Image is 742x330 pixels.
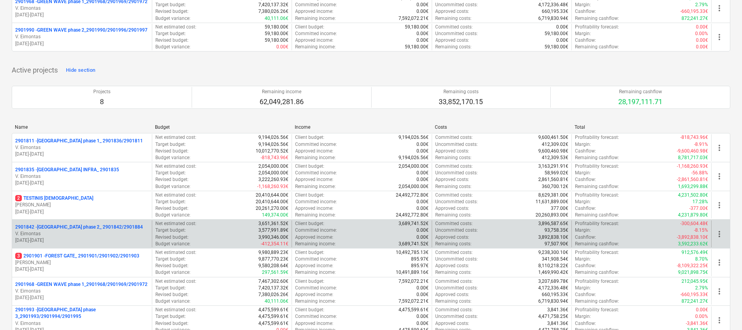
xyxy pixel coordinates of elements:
p: Client budget : [295,134,324,141]
p: 7,420,137.32€ [258,285,288,291]
p: Committed income : [295,285,337,291]
p: 9,194,026.56€ [258,141,288,148]
p: 7,467,302.60€ [258,278,288,285]
p: Committed costs : [435,220,473,227]
p: Revised budget : [155,263,189,269]
p: Committed income : [295,30,337,37]
p: Remaining cashflow : [575,269,619,276]
p: 912,576.49€ [682,249,708,256]
p: Approved income : [295,148,333,154]
p: 3,592,233.62€ [678,241,708,247]
p: Profitability forecast : [575,278,619,285]
p: 212,045.95€ [682,278,708,285]
p: [DATE] - [DATE] [15,180,149,186]
p: 8 [93,97,110,106]
p: 7,380,026.26€ [258,291,288,298]
p: Committed costs : [435,134,473,141]
p: 0.00€ [416,285,429,291]
p: Profitability forecast : [575,24,619,30]
p: 149,374.00€ [262,212,288,218]
p: Profitability forecast : [575,163,619,170]
p: -660,195.33€ [680,8,708,15]
p: 9,600,461.50€ [538,134,568,141]
p: 8,781,717.03€ [678,154,708,161]
p: Approved costs : [435,148,469,154]
p: Active projects [12,66,58,75]
p: 3,651,361.52€ [258,220,288,227]
p: 10,012,770.52€ [256,148,288,154]
div: 2901990 -GREEN WAVE phase 2_2901990/2901996/2901997V. Eimontas[DATE]-[DATE] [15,27,149,47]
p: 2,054,000.00€ [258,163,288,170]
p: 9,600,460.98€ [538,148,568,154]
p: 20,261,270.00€ [256,205,288,212]
p: [PERSON_NAME] [15,202,149,208]
p: -9,600,460.98€ [677,148,708,154]
p: Committed income : [295,256,337,263]
p: Approved costs : [435,205,469,212]
p: 0.00€ [416,199,429,205]
p: V. Eimontas [15,144,149,151]
p: Net estimated cost : [155,163,196,170]
p: Remaining cashflow : [575,154,619,161]
p: Margin : [575,256,591,263]
p: 872,241.27€ [682,15,708,22]
p: Approved income : [295,205,333,212]
p: 7,380,026.26€ [258,8,288,15]
p: Target budget : [155,141,186,148]
p: Budget variance : [155,183,190,190]
p: 20,410,644.00€ [256,199,288,205]
p: Uncommitted costs : [435,30,478,37]
p: Remaining cashflow : [575,212,619,218]
p: Client budget : [295,24,324,30]
p: 0.00€ [696,37,708,44]
p: 2901842 - [GEOGRAPHIC_DATA] phase 2_ 2901842/2901884 [15,224,143,231]
p: Uncommitted costs : [435,141,478,148]
p: Remaining income : [295,183,336,190]
p: V. Eimontas [15,34,149,40]
p: 58,969.02€ [544,170,568,176]
p: 6,719,830.94€ [538,15,568,22]
div: Name [15,124,149,130]
div: 32901901 -FOREST GATE_ 2901901/2901902/2901903[PERSON_NAME][DATE]-[DATE] [15,253,149,273]
p: Approved costs : [435,291,469,298]
p: Target budget : [155,227,186,234]
p: Committed costs : [435,192,473,199]
p: 2.79% [695,2,708,8]
p: -377.00€ [689,205,708,212]
p: Margin : [575,170,591,176]
p: Uncommitted costs : [435,199,478,205]
p: Profitability forecast : [575,249,619,256]
p: Remaining costs : [435,241,472,247]
p: 3,892,838.10€ [538,234,568,241]
p: -3,892,838.10€ [677,234,708,241]
p: 59,180.00€ [265,37,288,44]
p: V. Eimontas [15,173,149,180]
p: Remaining costs : [435,269,472,276]
p: 2901835 - [GEOGRAPHIC_DATA] INFRA_ 2901835 [15,167,119,173]
p: V. Eimontas [15,5,149,12]
p: 10,491,889.16€ [396,269,429,276]
p: Net estimated cost : [155,278,196,285]
p: 0.00€ [696,24,708,30]
p: Margin : [575,285,591,291]
p: 2901993 - [GEOGRAPHIC_DATA] phase 3_2901993/2901994/2901995 [15,307,149,320]
p: Remaining income : [295,212,336,218]
p: TESTINIS [DEMOGRAPHIC_DATA] [15,195,93,202]
p: 0.00€ [416,148,429,154]
p: Remaining cashflow : [575,15,619,22]
p: 9,980,889.23€ [258,249,288,256]
p: Committed costs : [435,163,473,170]
p: 9,194,026.56€ [258,134,288,141]
p: Remaining cashflow : [575,183,619,190]
iframe: Chat Widget [703,293,742,330]
div: Costs [435,124,569,130]
p: 7,592,072.21€ [399,15,429,22]
p: [DATE] - [DATE] [15,209,149,215]
p: 0.00€ [416,30,429,37]
p: 4,231,879.80€ [678,212,708,218]
p: 9,238,300.10€ [538,249,568,256]
p: 59,180.00€ [544,30,568,37]
p: Net estimated cost : [155,249,196,256]
p: Target budget : [155,256,186,263]
p: Committed costs : [435,249,473,256]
